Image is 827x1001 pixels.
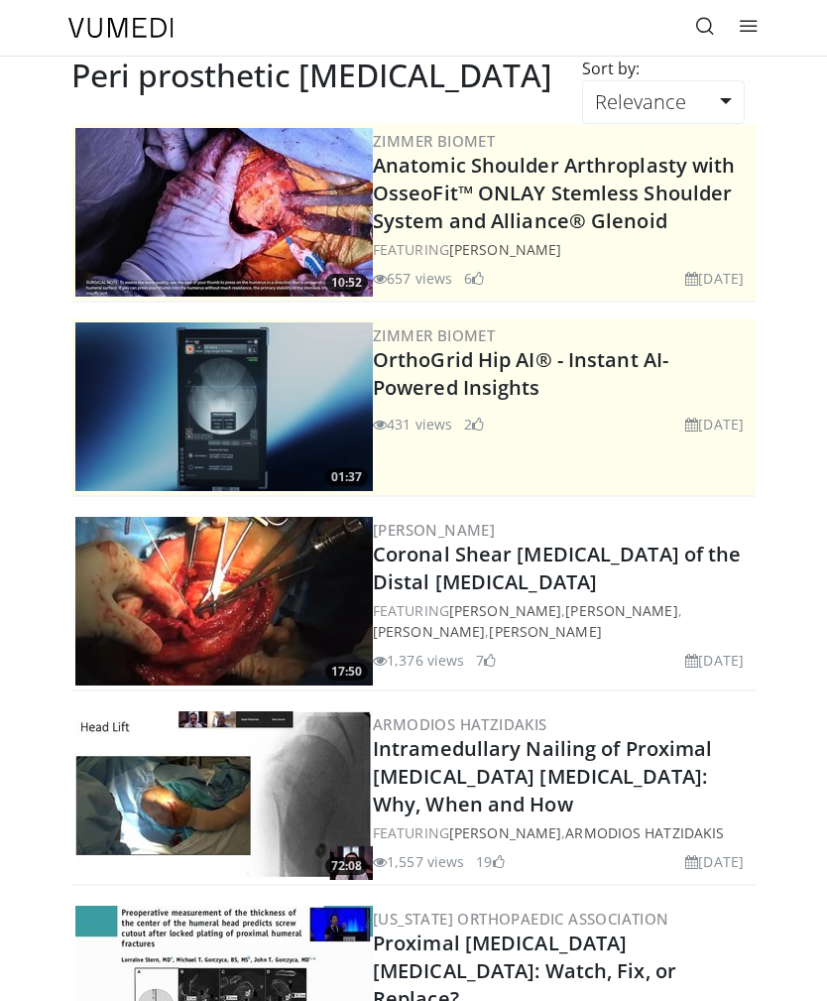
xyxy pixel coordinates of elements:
img: 68921608-6324-4888-87da-a4d0ad613160.300x170_q85_crop-smart_upscale.jpg [75,128,373,297]
span: Relevance [595,88,686,115]
li: 6 [464,268,484,289]
a: 10:52 [75,128,373,297]
a: Armodios Hatzidakis [373,714,547,734]
a: [PERSON_NAME] [449,240,561,259]
li: 19 [476,851,504,872]
img: ac8baac7-4924-4fd7-8ded-201101107d91.300x170_q85_crop-smart_upscale.jpg [75,517,373,686]
li: 7 [476,650,496,671]
a: [PERSON_NAME] [373,622,485,641]
li: 1,557 views [373,851,464,872]
a: Zimmer Biomet [373,325,495,345]
a: 17:50 [75,517,373,686]
img: VuMedi Logo [68,18,174,38]
a: [PERSON_NAME] [449,823,561,842]
a: Armodios Hatzidakis [565,823,724,842]
a: Relevance [582,80,745,124]
span: 01:37 [325,468,368,486]
a: Coronal Shear [MEDICAL_DATA] of the Distal [MEDICAL_DATA] [373,541,742,595]
li: 657 views [373,268,452,289]
span: 17:50 [325,663,368,681]
a: [PERSON_NAME] [449,601,561,620]
li: 2 [464,414,484,435]
div: Sort by: [567,57,654,80]
a: 01:37 [75,322,373,491]
span: 72:08 [325,857,368,875]
div: FEATURING [373,239,752,260]
span: 10:52 [325,274,368,292]
a: [PERSON_NAME] [565,601,677,620]
div: FEATURING , , , [373,600,752,642]
a: Anatomic Shoulder Arthroplasty with OsseoFit™ ONLAY Stemless Shoulder System and Alliance® Glenoid [373,152,736,234]
li: [DATE] [685,414,744,435]
a: [US_STATE] Orthopaedic Association [373,909,669,929]
h2: Peri prosthetic [MEDICAL_DATA] [71,57,552,94]
img: 2294a05c-9c78-43a3-be21-f98653b8503a.300x170_q85_crop-smart_upscale.jpg [75,711,373,880]
img: 51d03d7b-a4ba-45b7-9f92-2bfbd1feacc3.300x170_q85_crop-smart_upscale.jpg [75,322,373,491]
a: [PERSON_NAME] [373,520,495,540]
li: [DATE] [685,650,744,671]
li: [DATE] [685,851,744,872]
li: [DATE] [685,268,744,289]
a: OrthoGrid Hip AI® - Instant AI-Powered Insights [373,346,668,401]
a: 72:08 [75,711,373,880]
div: FEATURING , [373,822,752,843]
li: 1,376 views [373,650,464,671]
a: [PERSON_NAME] [489,622,601,641]
a: Zimmer Biomet [373,131,495,151]
li: 431 views [373,414,452,435]
a: Intramedullary Nailing of Proximal [MEDICAL_DATA] [MEDICAL_DATA]: Why, When and How [373,735,712,817]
